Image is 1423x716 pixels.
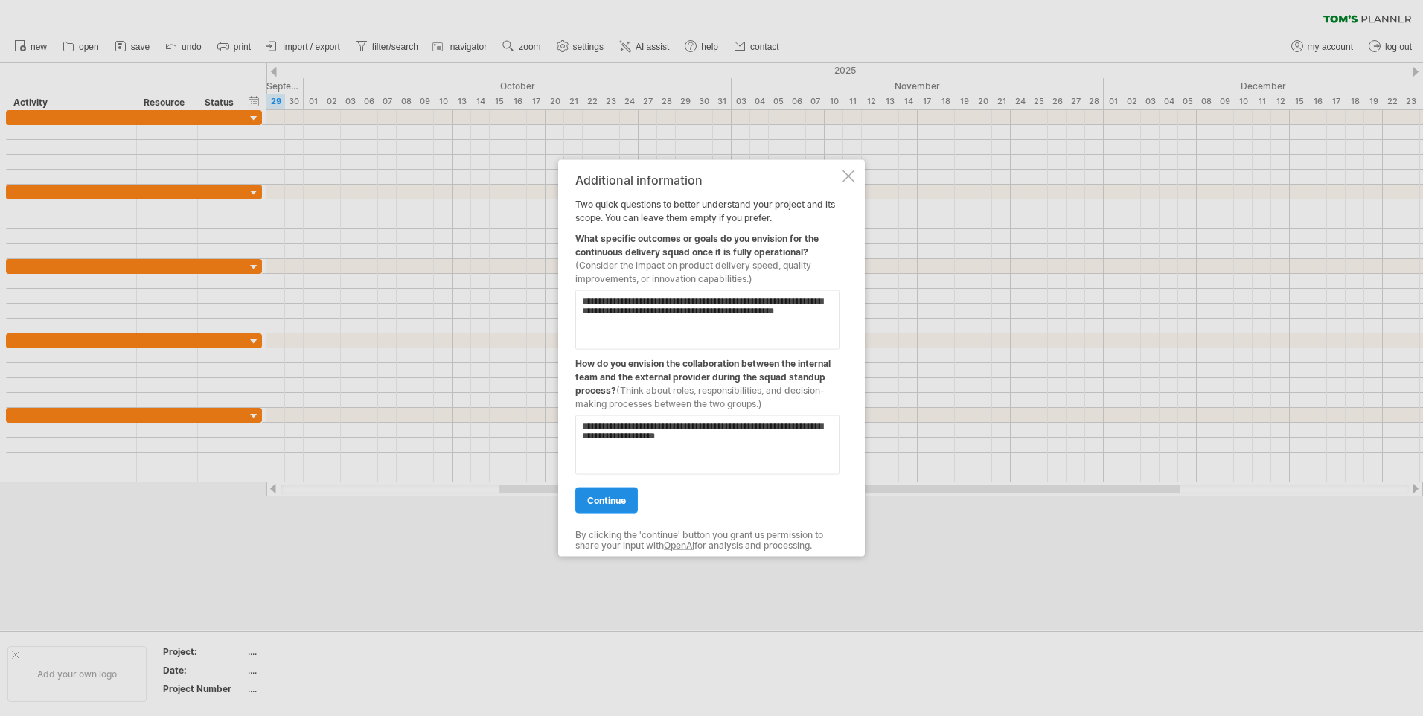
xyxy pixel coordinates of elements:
[575,225,840,286] div: What specific outcomes or goals do you envision for the continuous delivery squad once it is full...
[664,540,694,551] a: OpenAI
[575,173,840,187] div: Additional information
[575,173,840,543] div: Two quick questions to better understand your project and its scope. You can leave them empty if ...
[587,495,626,506] span: continue
[575,385,825,409] span: (Think about roles, responsibilities, and decision-making processes between the two groups.)
[575,350,840,411] div: How do you envision the collaboration between the internal team and the external provider during ...
[575,260,811,284] span: (Consider the impact on product delivery speed, quality improvements, or innovation capabilities.)
[575,530,840,552] div: By clicking the 'continue' button you grant us permission to share your input with for analysis a...
[575,488,638,514] a: continue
